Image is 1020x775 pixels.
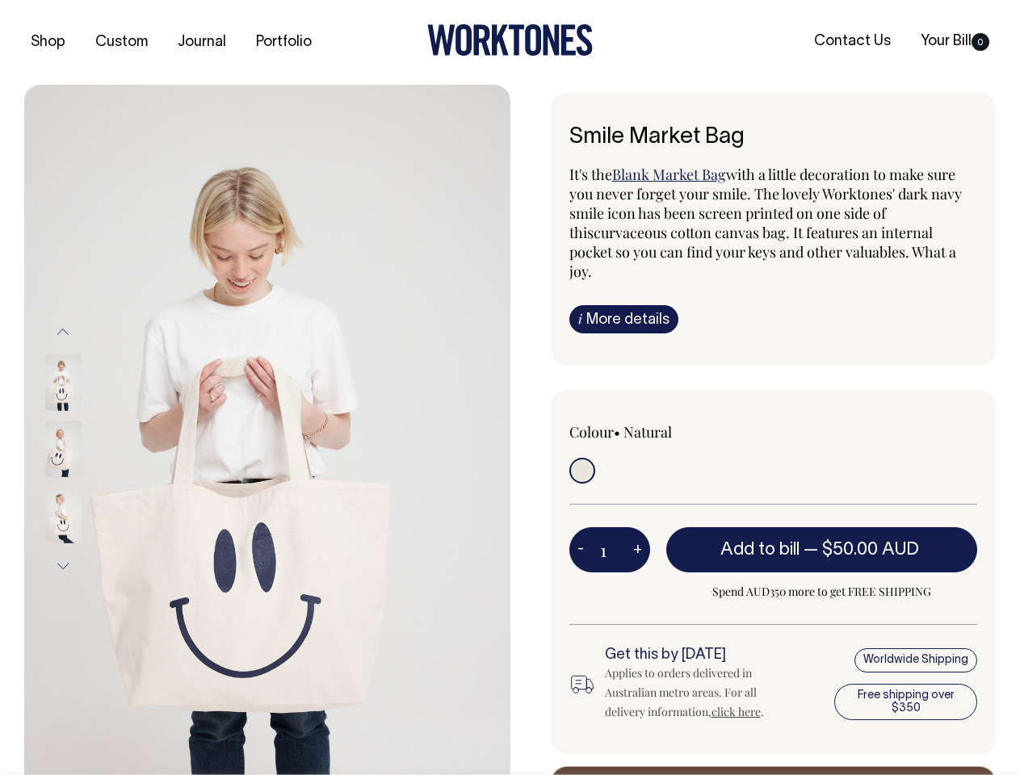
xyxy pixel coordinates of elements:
span: $50.00 AUD [822,542,919,558]
button: Previous [51,313,75,350]
a: Contact Us [808,28,897,55]
div: Colour [569,422,732,442]
a: Custom [89,29,154,56]
a: Portfolio [250,29,318,56]
span: Spend AUD350 more to get FREE SHIPPING [666,582,978,601]
a: iMore details [569,305,678,333]
button: Next [51,548,75,584]
span: curvaceous cotton canvas bag. It features an internal pocket so you can find your keys and other ... [569,223,956,281]
span: — [804,542,923,558]
a: click here [711,704,761,719]
img: Smile Market Bag [45,421,82,477]
h6: Get this by [DATE] [605,647,791,664]
img: Smile Market Bag [45,354,82,411]
h6: Smile Market Bag [569,125,978,150]
button: + [625,534,650,566]
span: • [614,422,620,442]
button: Add to bill —$50.00 AUD [666,527,978,572]
span: i [578,310,582,327]
span: 0 [972,33,989,51]
a: Journal [171,29,233,56]
a: Your Bill0 [914,28,996,55]
label: Natural [623,422,672,442]
p: It's the with a little decoration to make sure you never forget your smile. The lovely Worktones'... [569,165,978,281]
button: - [569,534,592,566]
span: Add to bill [720,542,800,558]
div: Applies to orders delivered in Australian metro areas. For all delivery information, . [605,664,791,722]
img: Smile Market Bag [45,487,82,543]
a: Shop [24,29,72,56]
a: Blank Market Bag [612,165,726,184]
